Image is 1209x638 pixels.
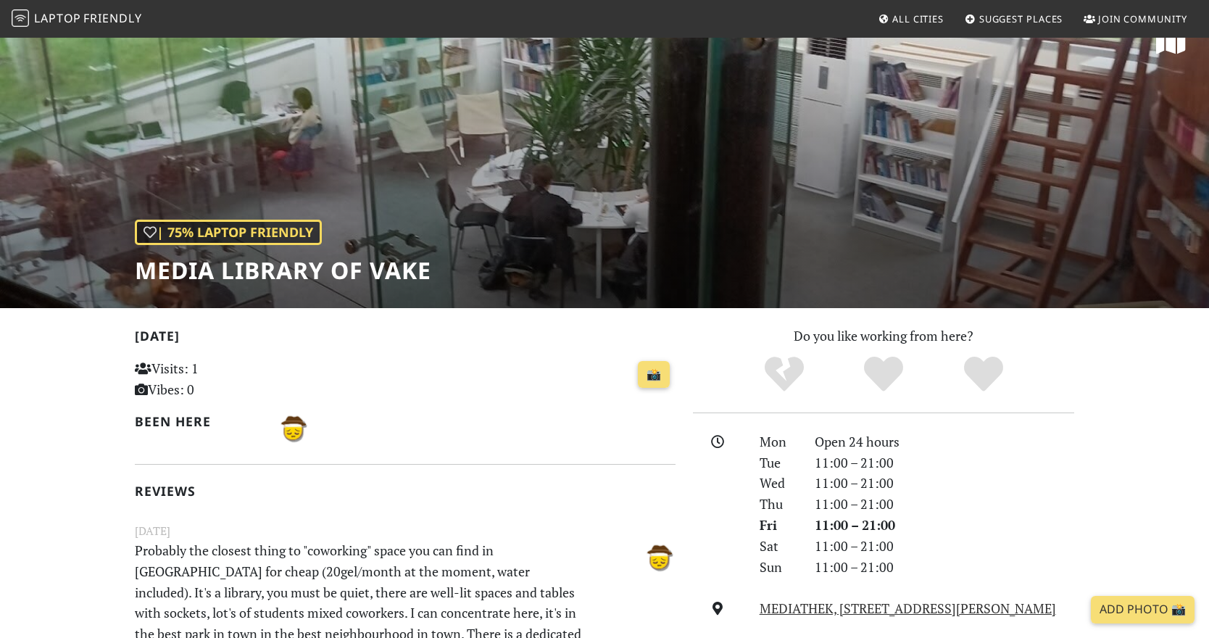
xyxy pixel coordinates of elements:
[751,494,806,515] div: Thu
[126,522,684,540] small: [DATE]
[83,10,141,26] span: Friendly
[275,411,309,446] img: 3609-basel.jpg
[135,484,676,499] h2: Reviews
[872,6,950,32] a: All Cities
[641,547,676,564] span: Basel B
[892,12,944,25] span: All Cities
[34,10,81,26] span: Laptop
[275,418,309,436] span: Basel B
[135,358,304,400] p: Visits: 1 Vibes: 0
[806,473,1083,494] div: 11:00 – 21:00
[12,9,29,27] img: LaptopFriendly
[806,452,1083,473] div: 11:00 – 21:00
[734,355,834,394] div: No
[638,361,670,389] a: 📸
[806,494,1083,515] div: 11:00 – 21:00
[979,12,1063,25] span: Suggest Places
[751,473,806,494] div: Wed
[641,540,676,575] img: 3609-basel.jpg
[751,557,806,578] div: Sun
[806,536,1083,557] div: 11:00 – 21:00
[806,431,1083,452] div: Open 24 hours
[760,600,1056,617] a: MEDIATHEK, [STREET_ADDRESS][PERSON_NAME]
[135,220,322,245] div: | 75% Laptop Friendly
[1098,12,1187,25] span: Join Community
[806,515,1083,536] div: 11:00 – 21:00
[12,7,142,32] a: LaptopFriendly LaptopFriendly
[834,355,934,394] div: Yes
[959,6,1069,32] a: Suggest Places
[135,257,431,284] h1: Media library of Vake
[135,414,257,429] h2: Been here
[1078,6,1193,32] a: Join Community
[751,431,806,452] div: Mon
[934,355,1034,394] div: Definitely!
[751,536,806,557] div: Sat
[693,326,1074,347] p: Do you like working from here?
[135,328,676,349] h2: [DATE]
[806,557,1083,578] div: 11:00 – 21:00
[751,452,806,473] div: Tue
[751,515,806,536] div: Fri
